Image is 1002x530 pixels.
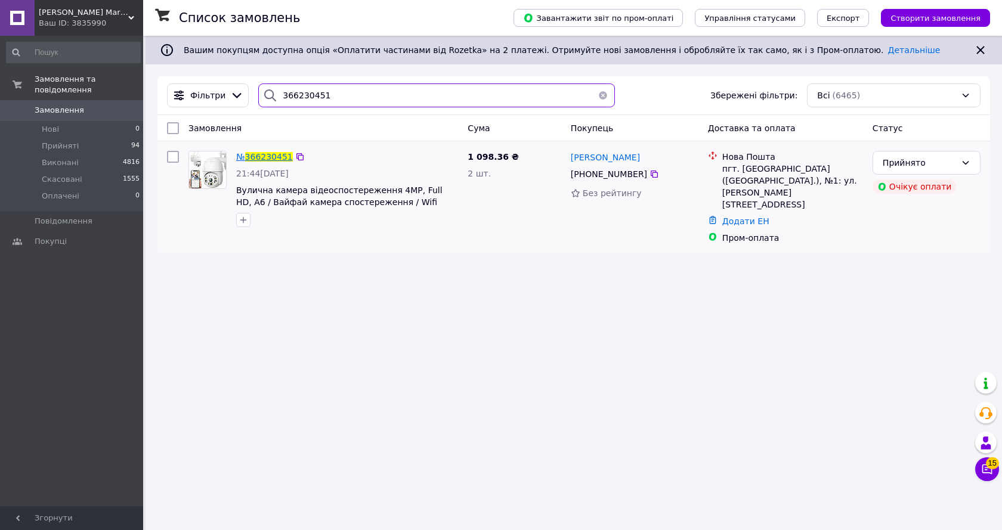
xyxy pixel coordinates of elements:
[890,14,981,23] span: Створити замовлення
[873,179,957,194] div: Очікує оплати
[190,89,225,101] span: Фільтри
[468,123,490,133] span: Cума
[236,152,293,162] a: №366230451
[123,174,140,185] span: 1555
[35,105,84,116] span: Замовлення
[189,151,226,188] img: Фото товару
[236,169,289,178] span: 21:44[DATE]
[722,232,863,244] div: Пром-оплата
[131,141,140,151] span: 94
[583,188,642,198] span: Без рейтингу
[184,45,940,55] span: Вашим покупцям доступна опція «Оплатити частинами від Rozetka» на 2 платежі. Отримуйте нові замов...
[710,89,797,101] span: Збережені фільтри:
[468,152,519,162] span: 1 098.36 ₴
[42,191,79,202] span: Оплачені
[873,123,903,133] span: Статус
[42,124,59,135] span: Нові
[881,9,990,27] button: Створити замовлення
[571,151,640,163] a: [PERSON_NAME]
[827,14,860,23] span: Експорт
[35,74,143,95] span: Замовлення та повідомлення
[42,157,79,168] span: Виконані
[571,153,640,162] span: [PERSON_NAME]
[6,42,141,63] input: Пошук
[236,152,245,162] span: №
[468,169,491,178] span: 2 шт.
[986,457,999,469] span: 15
[591,83,615,107] button: Очистить
[39,18,143,29] div: Ваш ID: 3835990
[245,152,293,162] span: 366230451
[188,123,242,133] span: Замовлення
[869,13,990,22] a: Створити замовлення
[523,13,673,23] span: Завантажити звіт по пром-оплаті
[42,174,82,185] span: Скасовані
[883,156,956,169] div: Прийнято
[188,151,227,189] a: Фото товару
[258,83,614,107] input: Пошук за номером замовлення, ПІБ покупця, номером телефону, Email, номером накладної
[42,141,79,151] span: Прийняті
[179,11,300,25] h1: Список замовлень
[135,124,140,135] span: 0
[568,166,650,182] div: [PHONE_NUMBER]
[888,45,941,55] a: Детальніше
[722,163,863,210] div: пгт. [GEOGRAPHIC_DATA] ([GEOGRAPHIC_DATA].), №1: ул. [PERSON_NAME][STREET_ADDRESS]
[236,185,443,219] a: Вулична камера відеоспостереження 4MP, Full HD, A6 / Вайфай камера спостереження / Wifi камера дл...
[722,151,863,163] div: Нова Пошта
[514,9,683,27] button: Завантажити звіт по пром-оплаті
[35,216,92,227] span: Повідомлення
[123,157,140,168] span: 4816
[571,123,613,133] span: Покупець
[704,14,796,23] span: Управління статусами
[708,123,796,133] span: Доставка та оплата
[833,91,861,100] span: (6465)
[975,457,999,481] button: Чат з покупцем15
[722,216,769,226] a: Додати ЕН
[817,89,830,101] span: Всі
[35,236,67,247] span: Покупці
[817,9,870,27] button: Експорт
[695,9,805,27] button: Управління статусами
[135,191,140,202] span: 0
[39,7,128,18] span: Mona Liza Market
